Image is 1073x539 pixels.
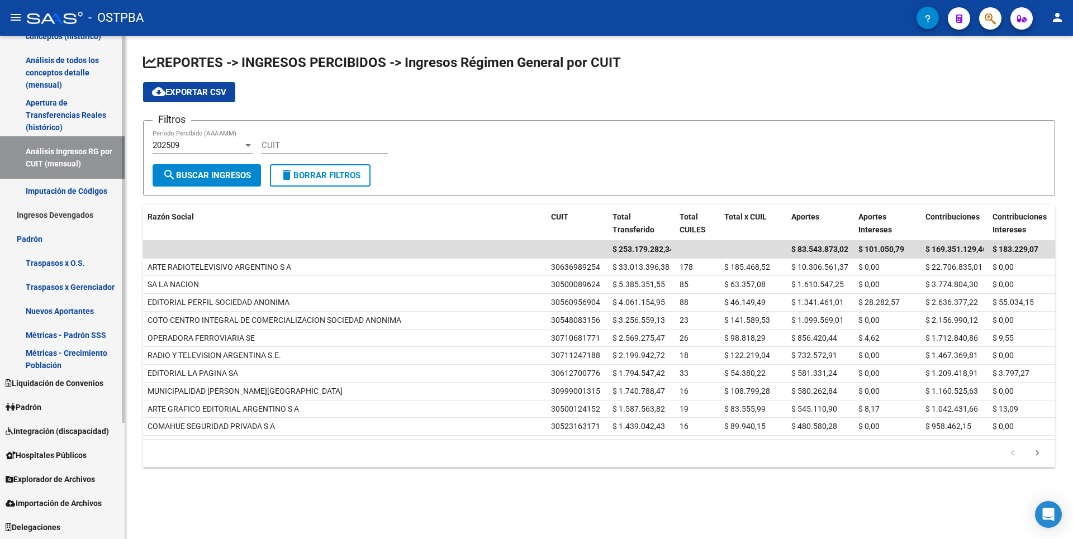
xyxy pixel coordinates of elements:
span: $ 0,00 [993,263,1014,271]
span: $ 0,00 [993,422,1014,431]
div: COTO CENTRO INTEGRAL DE COMERCIALIZACION SOCIEDAD ANONIMA [148,314,401,327]
button: Buscar Ingresos [153,164,261,187]
div: Open Intercom Messenger [1035,501,1062,528]
span: $ 856.420,44 [791,333,837,342]
span: $ 1.740.788,47 [613,387,665,395]
span: $ 732.572,91 [791,351,837,360]
span: $ 89.940,15 [724,422,766,431]
button: Borrar Filtros [270,164,371,187]
span: $ 2.156.990,12 [925,316,978,325]
span: $ 1.439.042,43 [613,422,665,431]
span: Total Transferido [613,212,654,234]
div: ARTE RADIOTELEVISIVO ARGENTINO S A [148,261,291,274]
div: MUNICIPALIDAD [PERSON_NAME][GEOGRAPHIC_DATA] [148,385,343,398]
span: $ 1.712.840,86 [925,333,978,342]
span: $ 3.774.804,30 [925,280,978,289]
datatable-header-cell: Total x CUIL [720,205,787,242]
span: 85 [680,280,689,289]
span: $ 1.099.569,01 [791,316,844,325]
span: 19 [680,404,689,413]
span: $ 0,00 [993,316,1014,325]
span: $ 108.799,28 [724,387,770,395]
div: ARTE GRAFICO EDITORIAL ARGENTINO S A [148,403,299,416]
span: 88 [680,298,689,307]
span: 33 [680,369,689,378]
div: 30548083156 [551,314,600,327]
span: $ 1.209.418,91 [925,369,978,378]
span: Total CUILES [680,212,706,234]
span: - OSTPBA [88,6,144,30]
span: Hospitales Públicos [6,449,87,461]
span: $ 22.706.835,01 [925,263,982,271]
div: 30612700776 [551,367,600,380]
span: $ 0,00 [993,387,1014,395]
span: $ 1.341.461,01 [791,298,844,307]
span: $ 1.042.431,66 [925,404,978,413]
span: $ 5.385.351,55 [613,280,665,289]
span: $ 63.357,08 [724,280,766,289]
div: 30500089624 [551,278,600,291]
datatable-header-cell: Aportes Intereses [854,205,921,242]
span: Delegaciones [6,521,60,533]
span: $ 958.462,15 [925,422,971,431]
span: $ 580.262,84 [791,387,837,395]
span: $ 83.543.873,02 [791,245,848,254]
a: go to previous page [1002,447,1023,460]
div: SA LA NACION [148,278,199,291]
mat-icon: menu [9,11,22,24]
div: COMAHUE SEGURIDAD PRIVADA S A [148,420,275,433]
span: $ 4.061.154,95 [613,298,665,307]
span: Aportes [791,212,819,221]
span: $ 2.636.377,22 [925,298,978,307]
span: $ 1.610.547,25 [791,280,844,289]
span: $ 98.818,29 [724,333,766,342]
span: $ 54.380,22 [724,369,766,378]
span: $ 101.050,79 [858,245,904,254]
div: 30523163171 [551,420,600,433]
datatable-header-cell: Contribuciones Intereses [988,205,1055,242]
datatable-header-cell: Total CUILES [675,205,720,242]
span: $ 33.013.396,38 [613,263,670,271]
span: Contribuciones [925,212,980,221]
datatable-header-cell: CUIT [547,205,608,242]
span: REPORTES -> INGRESOS PERCIBIDOS -> Ingresos Régimen General por CUIT [143,55,621,70]
span: $ 185.468,52 [724,263,770,271]
span: Integración (discapacidad) [6,425,109,437]
span: $ 0,00 [858,351,880,360]
div: 30710681771 [551,332,600,345]
a: go to next page [1027,447,1048,460]
span: $ 545.110,90 [791,404,837,413]
span: $ 3.797,27 [993,369,1029,378]
span: Padrón [6,401,41,413]
span: $ 581.331,24 [791,369,837,378]
span: 16 [680,422,689,431]
span: $ 0,00 [858,280,880,289]
span: Explorador de Archivos [6,473,95,485]
span: $ 0,00 [993,280,1014,289]
span: 178 [680,263,693,271]
div: EDITORIAL LA PAGINA SA [148,367,238,380]
datatable-header-cell: Aportes [787,205,854,242]
span: $ 55.034,15 [993,298,1034,307]
span: $ 2.199.942,72 [613,351,665,360]
span: $ 141.589,53 [724,316,770,325]
span: $ 10.306.561,37 [791,263,848,271]
span: $ 0,00 [858,387,880,395]
span: $ 4,62 [858,333,880,342]
span: $ 0,00 [993,351,1014,360]
mat-icon: person [1051,11,1064,24]
span: $ 0,00 [858,422,880,431]
span: 26 [680,333,689,342]
span: $ 1.160.525,63 [925,387,978,395]
div: RADIO Y TELEVISION ARGENTINA S.E. [148,349,281,362]
span: Borrar Filtros [280,170,360,180]
span: $ 8,17 [858,404,880,413]
span: Importación de Archivos [6,497,102,509]
span: $ 169.351.129,46 [925,245,987,254]
div: OPERADORA FERROVIARIA SE [148,332,255,345]
span: Aportes Intereses [858,212,892,234]
mat-icon: delete [280,168,293,182]
span: $ 9,55 [993,333,1014,342]
span: $ 122.219,04 [724,351,770,360]
span: $ 13,09 [993,404,1018,413]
